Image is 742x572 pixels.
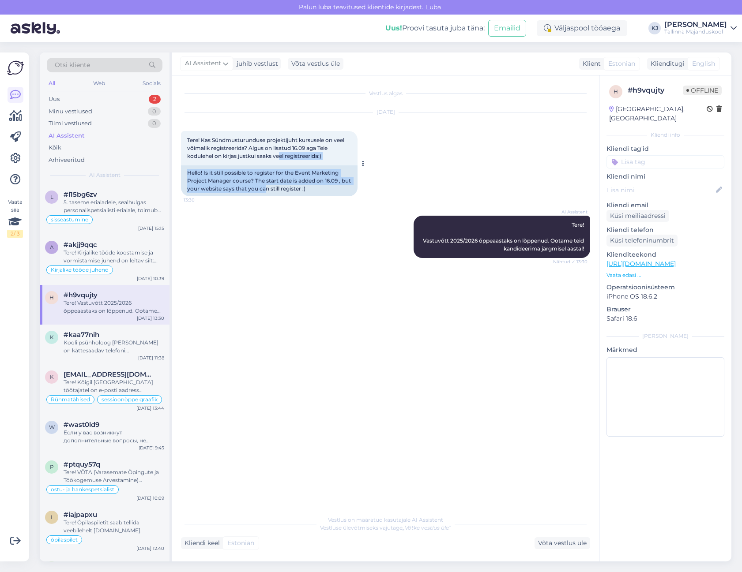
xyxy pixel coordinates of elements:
[64,561,100,569] span: #o07lnzhh
[606,172,724,181] p: Kliendi nimi
[187,137,346,159] span: Tere! Kas Sündmusturunduse projektijuht kursusele on veel võimalik registreerida? Algus on lisatu...
[51,537,78,542] span: õpilaspilet
[148,119,161,128] div: 0
[554,209,588,215] span: AI Assistent
[181,108,590,116] div: [DATE]
[535,537,590,549] div: Võta vestlus üle
[606,345,724,355] p: Märkmed
[606,314,724,323] p: Safari 18.6
[50,334,54,340] span: k
[7,230,23,238] div: 2 / 3
[49,424,55,430] span: w
[47,78,57,89] div: All
[50,374,54,380] span: k
[553,258,588,265] span: Nähtud ✓ 13:30
[609,105,707,123] div: [GEOGRAPHIC_DATA], [GEOGRAPHIC_DATA]
[184,197,217,203] span: 13:30
[7,60,24,76] img: Askly Logo
[49,294,54,301] span: h
[606,210,669,222] div: Küsi meiliaadressi
[692,59,715,68] span: English
[647,59,685,68] div: Klienditugi
[51,267,109,273] span: Kirjalike tööde juhend
[233,59,278,68] div: juhib vestlust
[606,201,724,210] p: Kliendi email
[64,299,164,315] div: Tere! Vastuvõtt 2025/2026 õppeaastaks on lõppenud. Ootame teid kandideerima järgmisel aastal!
[51,487,114,492] span: ostu- ja hankespetsialist
[614,88,618,95] span: h
[102,397,158,402] span: sessioonõppe graafik
[51,397,90,402] span: Rühmatähised
[50,244,54,250] span: a
[385,23,485,34] div: Proovi tasuta juba täna:
[181,538,220,548] div: Kliendi keel
[227,538,254,548] span: Estonian
[64,291,98,299] span: #h9vqujty
[89,171,121,179] span: AI Assistent
[683,86,722,95] span: Offline
[606,305,724,314] p: Brauser
[51,514,53,520] span: i
[50,464,54,470] span: p
[423,3,444,11] span: Luba
[49,119,92,128] div: Tiimi vestlused
[648,22,661,34] div: KJ
[64,511,97,519] span: #iajpapxu
[606,250,724,259] p: Klienditeekond
[136,495,164,501] div: [DATE] 10:09
[148,107,161,116] div: 0
[320,524,451,531] span: Vestluse ülevõtmiseks vajutage
[606,332,724,340] div: [PERSON_NAME]
[537,20,627,36] div: Väljaspool tööaega
[185,59,221,68] span: AI Assistent
[149,95,161,104] div: 2
[136,405,164,411] div: [DATE] 13:44
[49,131,85,140] div: AI Assistent
[136,545,164,552] div: [DATE] 12:40
[64,198,164,214] div: 5. taseme erialadele, sealhulgas personalispetsialisti erialale, toimub avalduste vastuvõtt taval...
[137,315,164,322] div: [DATE] 13:30
[64,370,155,378] span: kerttiliisa.omblus@gmail.com
[49,95,60,104] div: Uus
[91,78,107,89] div: Web
[385,24,402,32] b: Uus!
[606,131,724,139] div: Kliendi info
[664,21,727,28] div: [PERSON_NAME]
[664,28,727,35] div: Tallinna Majanduskool
[64,429,164,445] div: Если у вас возникнут дополнительные вопросы, не стесняйтесь обращаться.
[608,59,635,68] span: Estonian
[64,519,164,535] div: Tere! Õpilaspiletit saab tellida veebilehelt [DOMAIN_NAME].
[51,217,88,222] span: sisseastumine
[606,155,724,168] input: Lisa tag
[49,156,85,164] div: Arhiveeritud
[607,185,714,195] input: Lisa nimi
[49,143,61,152] div: Kõik
[64,468,164,484] div: Tere! VÕTA (Varasemate Õpingute ja Töökogemuse Arvestamine) võimaldab arvestada varem omandatud t...
[141,78,162,89] div: Socials
[138,355,164,361] div: [DATE] 11:38
[606,292,724,301] p: iPhone OS 18.6.2
[606,271,724,279] p: Vaata edasi ...
[181,165,358,196] div: Hello! Is it still possible to register for the Event Marketing Project Manager course? The start...
[138,225,164,232] div: [DATE] 15:15
[606,260,676,268] a: [URL][DOMAIN_NAME]
[64,378,164,394] div: Tere! Kõigil [GEOGRAPHIC_DATA] töötajatel on e-posti aadress [PERSON_NAME] [EMAIL_ADDRESS][DOMAIN...
[488,20,526,37] button: Emailid
[606,225,724,235] p: Kliendi telefon
[628,85,683,96] div: # h9vqujty
[606,235,678,247] div: Küsi telefoninumbrit
[403,524,451,531] i: „Võtke vestlus üle”
[64,460,100,468] span: #ptquy57q
[288,58,343,70] div: Võta vestlus üle
[64,241,97,249] span: #akjj9qqc
[181,90,590,97] div: Vestlus algas
[579,59,601,68] div: Klient
[606,144,724,153] p: Kliendi tag'id
[139,445,164,451] div: [DATE] 9:45
[664,21,737,35] a: [PERSON_NAME]Tallinna Majanduskool
[49,107,92,116] div: Minu vestlused
[64,339,164,355] div: Kooli psühholoog [PERSON_NAME] on kättesaadav telefoni [PERSON_NAME], et vajadusel aeg Skype'i va...
[64,191,97,198] span: #l15bg6zv
[7,198,23,238] div: Vaata siia
[328,516,443,523] span: Vestlus on määratud kasutajale AI Assistent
